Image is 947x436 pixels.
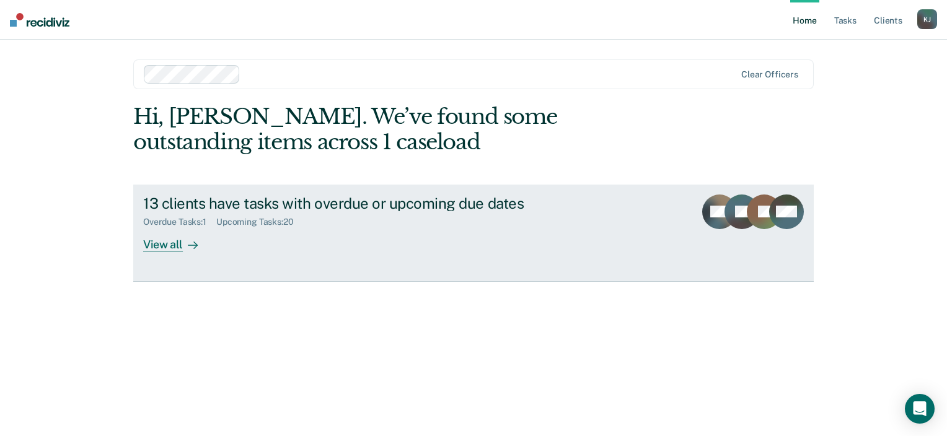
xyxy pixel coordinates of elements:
img: Recidiviz [10,13,69,27]
button: KJ [917,9,937,29]
div: 13 clients have tasks with overdue or upcoming due dates [143,194,578,212]
div: Overdue Tasks : 1 [143,217,216,227]
div: K J [917,9,937,29]
div: Open Intercom Messenger [905,394,935,424]
div: Upcoming Tasks : 20 [216,217,304,227]
div: Hi, [PERSON_NAME]. We’ve found some outstanding items across 1 caseload [133,104,677,155]
div: Clear officers [741,69,798,80]
a: 13 clients have tasks with overdue or upcoming due datesOverdue Tasks:1Upcoming Tasks:20View all [133,185,814,282]
div: View all [143,227,213,251]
